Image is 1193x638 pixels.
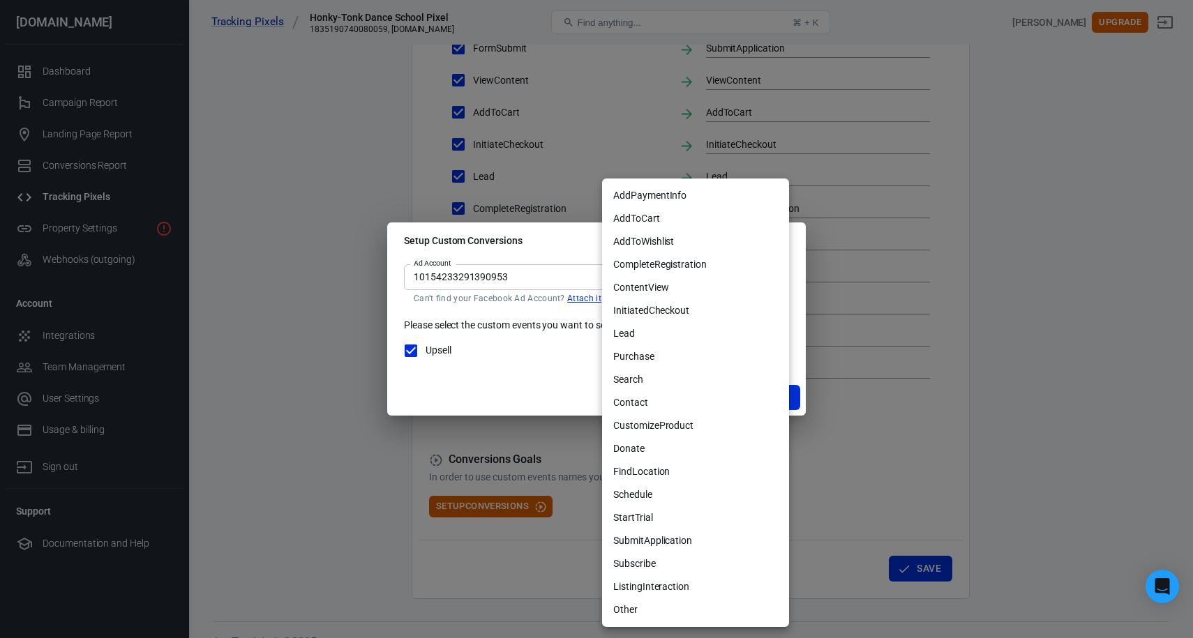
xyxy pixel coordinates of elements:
li: StartTrial [602,506,789,529]
li: Subscribe [602,552,789,575]
li: ListingInteraction [602,575,789,598]
li: Lead [602,322,789,345]
li: Other [602,598,789,621]
li: Search [602,368,789,391]
li: ContentView [602,276,789,299]
li: AddToCart [602,207,789,230]
li: CompleteRegistration [602,253,789,276]
li: CustomizeProduct [602,414,789,437]
li: Schedule [602,483,789,506]
li: Donate [602,437,789,460]
li: FindLocation [602,460,789,483]
li: AddToWishlist [602,230,789,253]
li: SubmitApplication [602,529,789,552]
li: Contact [602,391,789,414]
li: InitiatedCheckout [602,299,789,322]
li: AddPaymentInfo [602,184,789,207]
div: Open Intercom Messenger [1146,570,1179,603]
li: Purchase [602,345,789,368]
